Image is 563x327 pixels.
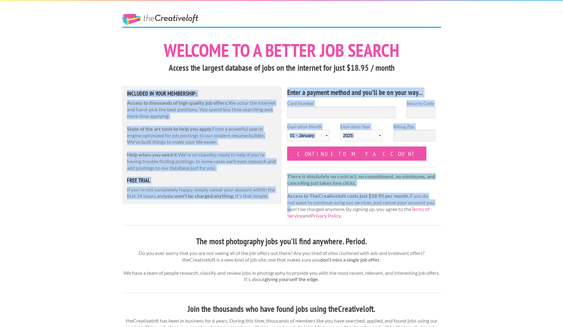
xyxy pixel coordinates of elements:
[127,91,277,97] h5: Included in Your Membership:
[165,193,233,199] strong: you won't be charged anything
[122,236,441,247] h3: The most photography jobs you'll find anywhere. Period.
[127,100,228,106] strong: Access to thousands of high quality job offers.
[287,193,409,199] strong: Access to TheCreativeloft costs just $18.95 per month.
[122,303,441,315] h3: Join the thousands who have found jobs using theCreativeloft.
[311,213,341,219] a: Privacy Policy
[287,100,396,107] label: Card Number
[127,186,277,200] p: If you're not completely happy, simply cancel your account within the first 24 hours and . It's t...
[287,173,436,219] p: If you do not want to continue using our services, just cancel your account you won't be charged ...
[287,123,329,147] label: Expiration Month
[122,62,441,74] h3: Access the largest database of jobs on the internet for just $18.95 / month
[393,123,435,130] label: Billing Zip:
[127,178,277,183] h5: free trial
[340,123,382,147] label: Expiration Year
[122,41,441,59] h1: Welcome to a better job search
[287,130,329,141] select: Expiration Month
[287,147,427,161] input: Continue to my account
[320,257,381,263] strong: don't miss a single job offer.
[122,250,441,283] p: Do you ever worry that you are not seeing all of the job offers out there? Are you tired of sites...
[287,206,429,219] a: Terms of Service
[127,126,277,145] p: From a powerful search engine optimized for job postings to our modern resume builder. We've buil...
[122,14,198,25] a: The Creative Loft
[340,130,382,141] select: Expiration Year
[287,87,436,97] h4: Enter a payment method and you'll be on your way...
[127,126,212,132] strong: State of the art tools to help you apply.
[265,276,319,282] strong: giving yourself the edge.
[287,173,435,186] strong: There is absolutely no contract, no commitment, no minimums, and cancelling just takes two clicks.
[127,152,277,171] p: We're on standby, ready to help if you're having trouble finding postings. In some cases we'll ev...
[127,152,178,158] strong: Help when you need it.
[127,100,277,119] p: We scour the internet and hand-pick the best positions. You spend less time searching and more ti...
[407,100,435,107] label: Security Code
